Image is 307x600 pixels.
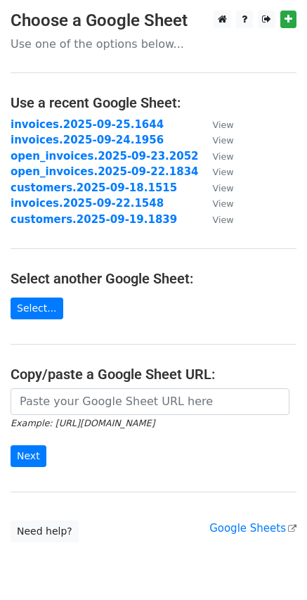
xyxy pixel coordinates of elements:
[213,183,234,193] small: View
[213,151,234,162] small: View
[213,167,234,177] small: View
[11,445,46,467] input: Next
[213,215,234,225] small: View
[199,165,234,178] a: View
[199,134,234,146] a: View
[11,366,296,383] h4: Copy/paste a Google Sheet URL:
[11,37,296,51] p: Use one of the options below...
[11,150,199,162] a: open_invoices.2025-09-23.2052
[11,94,296,111] h4: Use a recent Google Sheet:
[209,522,296,535] a: Google Sheets
[11,11,296,31] h3: Choose a Google Sheet
[199,197,234,210] a: View
[199,213,234,226] a: View
[11,298,63,319] a: Select...
[11,270,296,287] h4: Select another Google Sheet:
[11,418,155,428] small: Example: [URL][DOMAIN_NAME]
[199,181,234,194] a: View
[11,521,79,542] a: Need help?
[213,198,234,209] small: View
[213,135,234,146] small: View
[199,150,234,162] a: View
[11,165,199,178] a: open_invoices.2025-09-22.1834
[11,118,164,131] a: invoices.2025-09-25.1644
[11,181,177,194] a: customers.2025-09-18.1515
[11,134,164,146] a: invoices.2025-09-24.1956
[199,118,234,131] a: View
[213,120,234,130] small: View
[11,388,289,415] input: Paste your Google Sheet URL here
[11,213,177,226] a: customers.2025-09-19.1839
[11,197,164,210] a: invoices.2025-09-22.1548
